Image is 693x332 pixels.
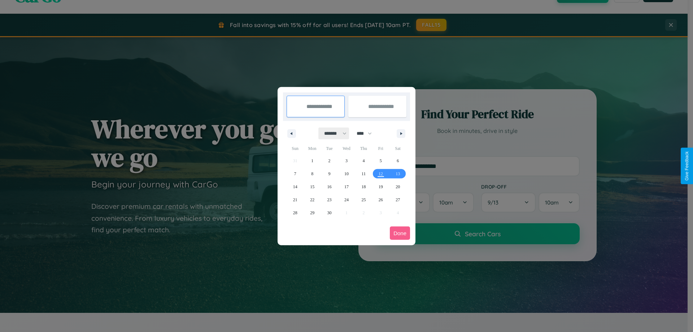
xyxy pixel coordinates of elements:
span: Tue [321,143,338,154]
button: 15 [304,180,321,193]
button: 6 [389,154,406,167]
span: 11 [362,167,366,180]
button: 30 [321,206,338,219]
button: 28 [287,206,304,219]
span: 17 [344,180,349,193]
span: 27 [396,193,400,206]
span: 22 [310,193,314,206]
button: 22 [304,193,321,206]
button: 25 [355,193,372,206]
button: 11 [355,167,372,180]
span: Sat [389,143,406,154]
span: Mon [304,143,321,154]
button: 2 [321,154,338,167]
button: 4 [355,154,372,167]
button: 5 [372,154,389,167]
button: 18 [355,180,372,193]
span: Sun [287,143,304,154]
span: 10 [344,167,349,180]
span: Fri [372,143,389,154]
div: Give Feedback [684,151,689,181]
button: 27 [389,193,406,206]
button: 8 [304,167,321,180]
span: 13 [396,167,400,180]
span: 26 [379,193,383,206]
button: 23 [321,193,338,206]
span: 5 [380,154,382,167]
span: 14 [293,180,297,193]
button: 1 [304,154,321,167]
button: 9 [321,167,338,180]
span: 2 [328,154,331,167]
button: 10 [338,167,355,180]
button: 20 [389,180,406,193]
button: 17 [338,180,355,193]
span: 1 [311,154,313,167]
button: 7 [287,167,304,180]
button: 24 [338,193,355,206]
button: 13 [389,167,406,180]
span: 29 [310,206,314,219]
span: 16 [327,180,332,193]
button: 19 [372,180,389,193]
span: 18 [361,180,366,193]
span: 12 [379,167,383,180]
span: Wed [338,143,355,154]
span: 4 [362,154,365,167]
span: 28 [293,206,297,219]
span: 21 [293,193,297,206]
button: 21 [287,193,304,206]
span: 20 [396,180,400,193]
span: 25 [361,193,366,206]
span: 15 [310,180,314,193]
span: 3 [345,154,348,167]
button: Done [390,227,410,240]
span: 9 [328,167,331,180]
span: 24 [344,193,349,206]
button: 3 [338,154,355,167]
span: 23 [327,193,332,206]
span: 7 [294,167,296,180]
button: 16 [321,180,338,193]
button: 14 [287,180,304,193]
span: Thu [355,143,372,154]
span: 8 [311,167,313,180]
span: 30 [327,206,332,219]
span: 6 [397,154,399,167]
button: 12 [372,167,389,180]
button: 26 [372,193,389,206]
button: 29 [304,206,321,219]
span: 19 [379,180,383,193]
